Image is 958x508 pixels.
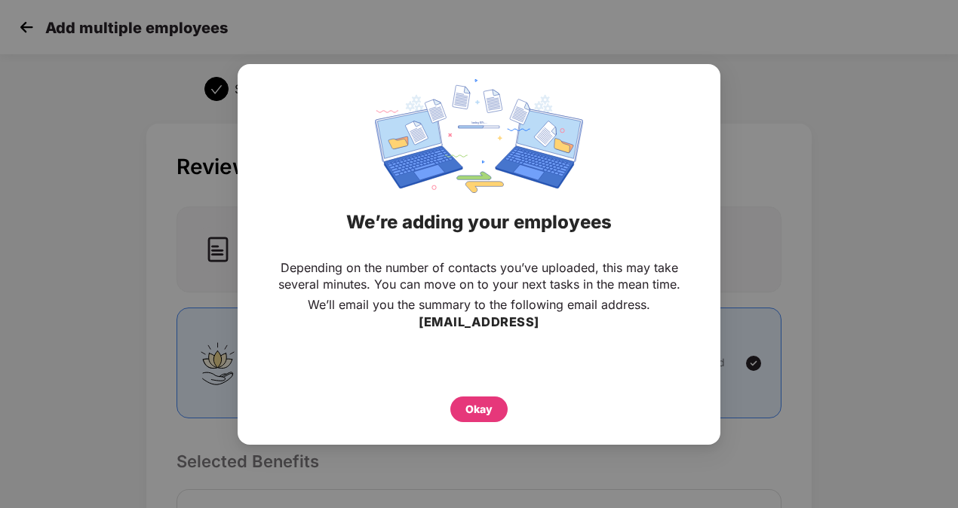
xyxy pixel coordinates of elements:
[465,400,493,417] div: Okay
[256,193,702,252] div: We’re adding your employees
[268,259,690,292] p: Depending on the number of contacts you’ve uploaded, this may take several minutes. You can move ...
[308,296,650,313] p: We’ll email you the summary to the following email address.
[419,313,539,332] h3: [EMAIL_ADDRESS]
[375,79,583,193] img: svg+xml;base64,PHN2ZyBpZD0iRGF0YV9zeW5jaW5nIiB4bWxucz0iaHR0cDovL3d3dy53My5vcmcvMjAwMC9zdmciIHdpZH...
